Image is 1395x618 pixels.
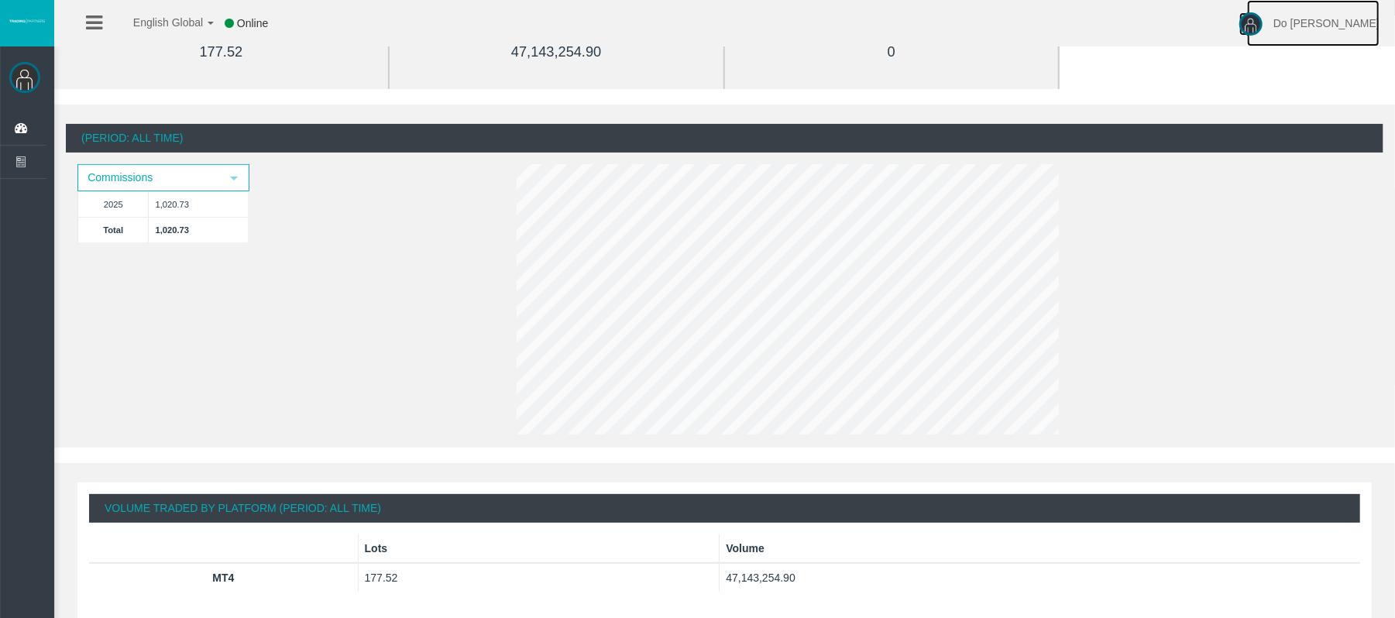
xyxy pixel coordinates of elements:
div: Volume Traded By Platform (Period: All Time) [89,494,1360,523]
td: 1,020.73 [149,217,248,242]
td: Total [78,217,149,242]
td: 1,020.73 [149,191,248,217]
span: select [228,172,240,184]
div: 0 [760,43,1024,61]
td: 177.52 [358,563,720,592]
div: 177.52 [89,43,353,61]
th: Volume [720,534,1360,563]
img: user-image [1239,12,1263,36]
span: English Global [113,16,203,29]
span: Commissions [79,166,220,190]
img: logo.svg [8,18,46,24]
th: Lots [358,534,720,563]
td: 47,143,254.90 [720,563,1360,592]
td: 2025 [78,191,149,217]
span: Online [237,17,268,29]
th: MT4 [89,563,358,592]
div: (Period: All Time) [66,124,1383,153]
span: Do [PERSON_NAME] [1273,17,1380,29]
div: 47,143,254.90 [424,43,689,61]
